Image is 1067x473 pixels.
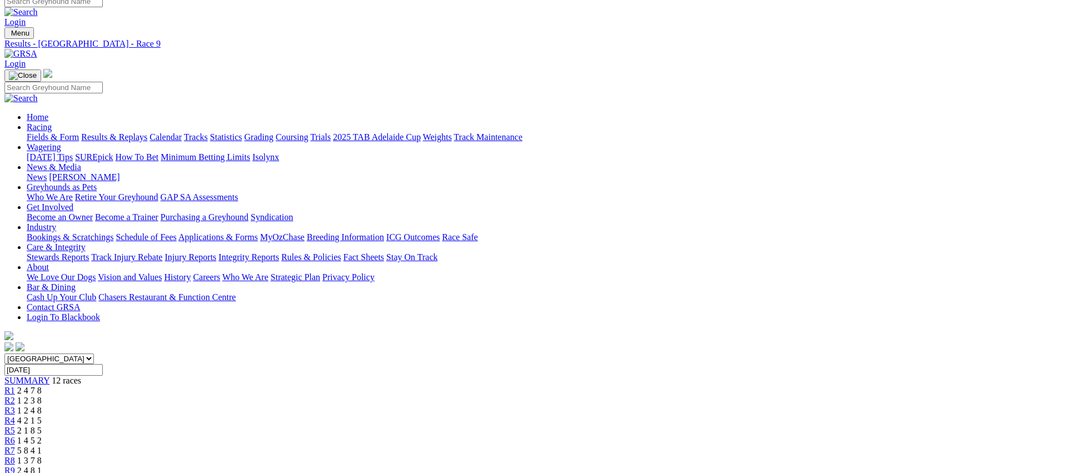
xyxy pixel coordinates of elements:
a: Vision and Values [98,272,162,282]
button: Toggle navigation [4,69,41,82]
img: logo-grsa-white.png [4,331,13,340]
div: Greyhounds as Pets [27,192,1063,202]
a: Stewards Reports [27,252,89,262]
a: Statistics [210,132,242,142]
div: Racing [27,132,1063,142]
a: Fact Sheets [343,252,384,262]
a: Login To Blackbook [27,312,100,322]
a: Integrity Reports [218,252,279,262]
a: Fields & Form [27,132,79,142]
a: History [164,272,191,282]
a: Purchasing a Greyhound [161,212,248,222]
a: R7 [4,446,15,455]
a: About [27,262,49,272]
img: logo-grsa-white.png [43,69,52,78]
a: Get Involved [27,202,73,212]
a: R5 [4,426,15,435]
a: Become an Owner [27,212,93,222]
a: [DATE] Tips [27,152,73,162]
a: Privacy Policy [322,272,375,282]
a: GAP SA Assessments [161,192,238,202]
a: Wagering [27,142,61,152]
span: 12 races [52,376,81,385]
div: Wagering [27,152,1063,162]
img: GRSA [4,49,37,59]
a: Chasers Restaurant & Function Centre [98,292,236,302]
a: Calendar [149,132,182,142]
span: R6 [4,436,15,445]
a: How To Bet [116,152,159,162]
input: Select date [4,364,103,376]
img: facebook.svg [4,342,13,351]
a: Schedule of Fees [116,232,176,242]
div: About [27,272,1063,282]
img: Search [4,7,38,17]
a: Track Maintenance [454,132,522,142]
span: 5 8 4 1 [17,446,42,455]
div: Care & Integrity [27,252,1063,262]
a: Grading [245,132,273,142]
span: 2 1 8 5 [17,426,42,435]
span: 4 2 1 5 [17,416,42,425]
a: SUREpick [75,152,113,162]
a: Applications & Forms [178,232,258,242]
input: Search [4,82,103,93]
a: Racing [27,122,52,132]
a: Track Injury Rebate [91,252,162,262]
a: Greyhounds as Pets [27,182,97,192]
a: Coursing [276,132,308,142]
div: Bar & Dining [27,292,1063,302]
a: ICG Outcomes [386,232,440,242]
a: Careers [193,272,220,282]
a: Care & Integrity [27,242,86,252]
a: Rules & Policies [281,252,341,262]
a: News [27,172,47,182]
a: R4 [4,416,15,425]
a: Home [27,112,48,122]
span: SUMMARY [4,376,49,385]
a: Race Safe [442,232,477,242]
div: Get Involved [27,212,1063,222]
a: Stay On Track [386,252,437,262]
a: 2025 TAB Adelaide Cup [333,132,421,142]
img: twitter.svg [16,342,24,351]
a: Bookings & Scratchings [27,232,113,242]
a: [PERSON_NAME] [49,172,119,182]
a: Cash Up Your Club [27,292,96,302]
a: R2 [4,396,15,405]
a: Tracks [184,132,208,142]
img: Search [4,93,38,103]
img: Close [9,71,37,80]
a: R8 [4,456,15,465]
button: Toggle navigation [4,27,34,39]
span: 1 4 5 2 [17,436,42,445]
a: We Love Our Dogs [27,272,96,282]
a: Who We Are [222,272,268,282]
a: Who We Are [27,192,73,202]
a: Isolynx [252,152,279,162]
a: Login [4,59,26,68]
a: Results - [GEOGRAPHIC_DATA] - Race 9 [4,39,1063,49]
div: News & Media [27,172,1063,182]
a: Become a Trainer [95,212,158,222]
a: Retire Your Greyhound [75,192,158,202]
span: 1 3 7 8 [17,456,42,465]
a: R3 [4,406,15,415]
span: 2 4 7 8 [17,386,42,395]
span: 1 2 3 8 [17,396,42,405]
a: Weights [423,132,452,142]
a: Results & Replays [81,132,147,142]
a: Contact GRSA [27,302,80,312]
a: R1 [4,386,15,395]
a: Login [4,17,26,27]
span: Menu [11,29,29,37]
a: MyOzChase [260,232,305,242]
span: 1 2 4 8 [17,406,42,415]
a: Industry [27,222,56,232]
